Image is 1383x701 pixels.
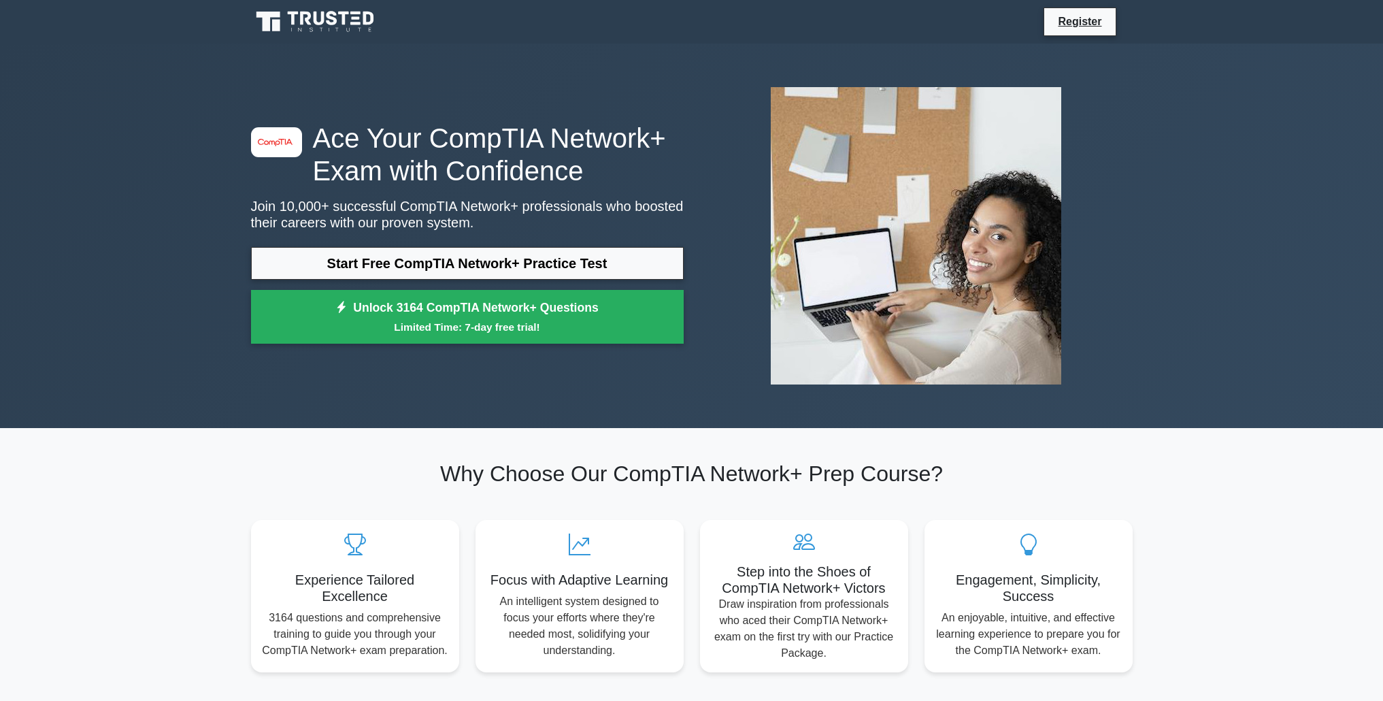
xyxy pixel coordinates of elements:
[251,198,684,231] p: Join 10,000+ successful CompTIA Network+ professionals who boosted their careers with our proven ...
[1050,13,1110,30] a: Register
[251,247,684,280] a: Start Free CompTIA Network+ Practice Test
[251,461,1133,487] h2: Why Choose Our CompTIA Network+ Prep Course?
[262,610,448,659] p: 3164 questions and comprehensive training to guide you through your CompTIA Network+ exam prepara...
[262,572,448,604] h5: Experience Tailored Excellence
[935,572,1122,604] h5: Engagement, Simplicity, Success
[268,319,667,335] small: Limited Time: 7-day free trial!
[251,290,684,344] a: Unlock 3164 CompTIA Network+ QuestionsLimited Time: 7-day free trial!
[711,596,897,662] p: Draw inspiration from professionals who aced their CompTIA Network+ exam on the first try with ou...
[486,593,673,659] p: An intelligent system designed to focus your efforts where they're needed most, solidifying your ...
[711,564,897,596] h5: Step into the Shoes of CompTIA Network+ Victors
[935,610,1122,659] p: An enjoyable, intuitive, and effective learning experience to prepare you for the CompTIA Network...
[251,122,684,187] h1: Ace Your CompTIA Network+ Exam with Confidence
[486,572,673,588] h5: Focus with Adaptive Learning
